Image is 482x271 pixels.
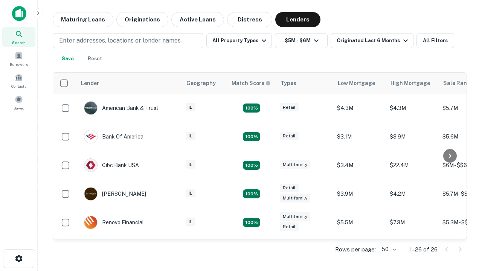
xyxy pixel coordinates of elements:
a: Search [2,27,35,47]
td: $3.9M [333,180,386,208]
td: $4.3M [386,94,439,122]
div: Matching Properties: 4, hasApolloMatch: undefined [243,189,260,198]
th: Capitalize uses an advanced AI algorithm to match your search with the best lender. The match sco... [227,73,276,94]
div: Geography [186,79,216,88]
img: picture [84,216,97,229]
div: 50 [379,244,398,255]
a: Borrowers [2,49,35,69]
th: Lender [76,73,182,94]
th: Types [276,73,333,94]
td: $3.9M [386,122,439,151]
div: Retail [280,103,299,112]
button: Save your search to get updates of matches that match your search criteria. [56,51,80,66]
a: Saved [2,92,35,113]
button: All Property Types [206,33,272,48]
div: IL [186,132,195,140]
div: IL [186,218,195,226]
div: IL [186,189,195,198]
th: Geography [182,73,227,94]
td: $2.2M [333,237,386,265]
th: Low Mortgage [333,73,386,94]
div: Retail [280,222,299,231]
span: Search [12,40,26,46]
div: Capitalize uses an advanced AI algorithm to match your search with the best lender. The match sco... [232,79,271,87]
iframe: Chat Widget [444,187,482,223]
button: Lenders [275,12,320,27]
button: Originated Last 6 Months [331,33,413,48]
td: $3.4M [333,151,386,180]
span: Contacts [11,83,26,89]
div: IL [186,160,195,169]
div: Multifamily [280,160,310,169]
div: High Mortgage [390,79,430,88]
a: Contacts [2,70,35,91]
div: [PERSON_NAME] [84,187,146,201]
div: Retail [280,184,299,192]
div: Multifamily [280,212,310,221]
img: picture [84,159,97,172]
td: $3.1M [333,122,386,151]
button: $5M - $6M [275,33,328,48]
button: Active Loans [171,12,224,27]
img: picture [84,102,97,114]
div: Types [281,79,296,88]
div: Lender [81,79,99,88]
button: Distress [227,12,272,27]
td: $5.5M [333,208,386,237]
img: picture [84,187,97,200]
button: Enter addresses, locations or lender names [53,33,203,48]
button: Reset [83,51,107,66]
div: Cibc Bank USA [84,158,139,172]
div: Retail [280,132,299,140]
div: Multifamily [280,194,310,202]
th: High Mortgage [386,73,439,94]
td: $4.3M [333,94,386,122]
p: Enter addresses, locations or lender names [59,36,181,45]
div: IL [186,103,195,112]
h6: Match Score [232,79,269,87]
div: Bank Of America [84,130,143,143]
td: $3.1M [386,237,439,265]
button: Originations [116,12,168,27]
p: 1–26 of 26 [410,245,438,254]
div: American Bank & Trust [84,101,159,115]
div: Renovo Financial [84,216,144,229]
td: $4.2M [386,180,439,208]
span: Borrowers [10,61,28,67]
button: Maturing Loans [53,12,113,27]
td: $22.4M [386,151,439,180]
img: capitalize-icon.png [12,6,26,21]
div: Low Mortgage [338,79,375,88]
div: Matching Properties: 4, hasApolloMatch: undefined [243,161,260,170]
img: picture [84,130,97,143]
p: Rows per page: [335,245,376,254]
td: $7.3M [386,208,439,237]
button: All Filters [416,33,454,48]
div: Matching Properties: 4, hasApolloMatch: undefined [243,132,260,141]
span: Saved [14,105,24,111]
div: Matching Properties: 4, hasApolloMatch: undefined [243,218,260,227]
div: Matching Properties: 7, hasApolloMatch: undefined [243,104,260,113]
div: Originated Last 6 Months [337,36,410,45]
